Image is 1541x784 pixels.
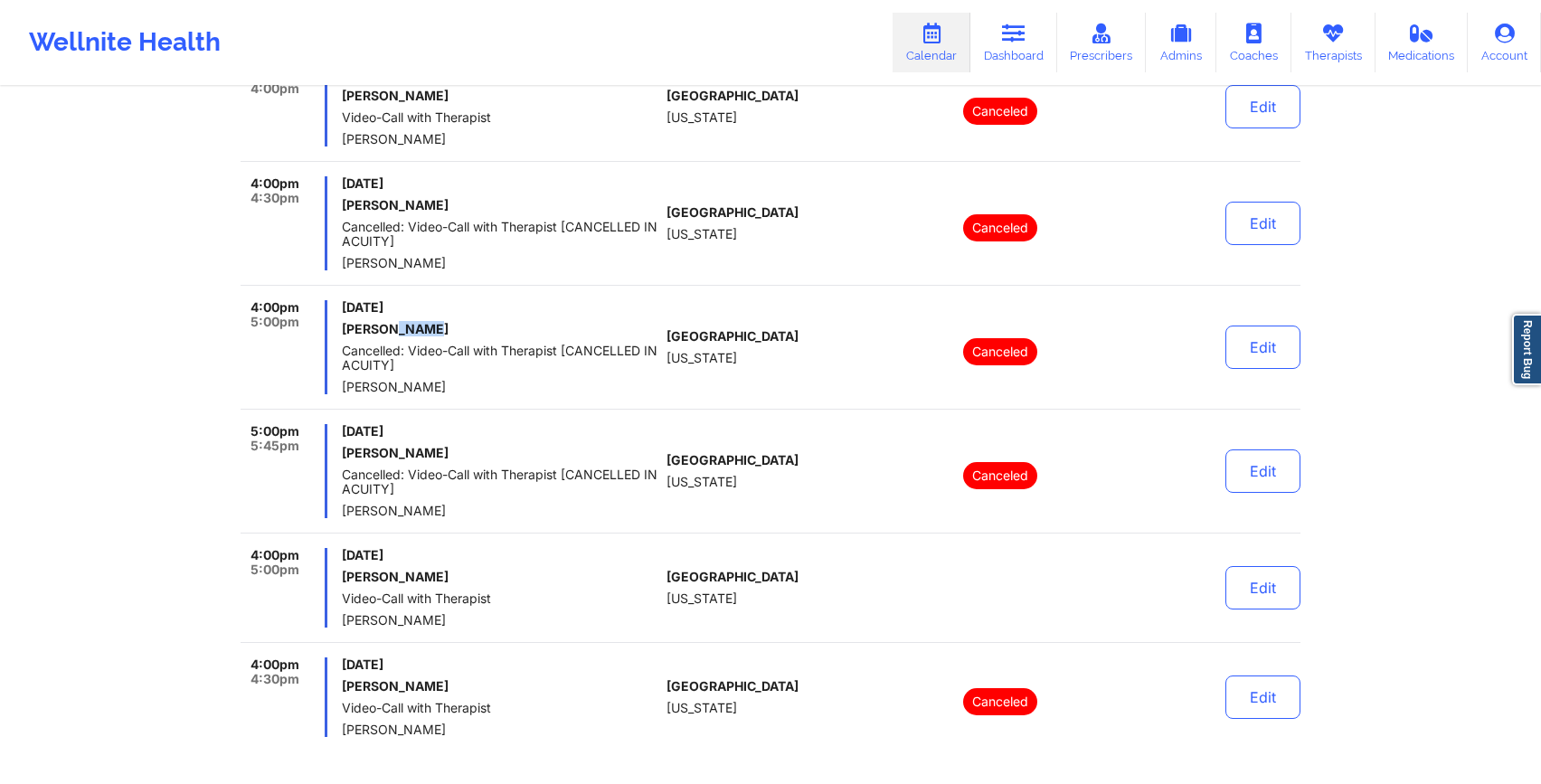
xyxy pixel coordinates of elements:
a: Coaches [1216,13,1291,72]
h6: [PERSON_NAME] [342,679,659,694]
p: Canceled [963,214,1037,241]
button: Edit [1225,202,1300,245]
span: 4:00pm [251,548,299,562]
span: [US_STATE] [667,351,737,365]
span: [PERSON_NAME] [342,380,659,394]
span: [DATE] [342,657,659,672]
span: 4:00pm [251,176,299,191]
p: Canceled [963,98,1037,125]
span: [GEOGRAPHIC_DATA] [667,89,799,103]
span: [US_STATE] [667,475,737,489]
span: [GEOGRAPHIC_DATA] [667,453,799,468]
span: [PERSON_NAME] [342,504,659,518]
span: [PERSON_NAME] [342,723,659,737]
h6: [PERSON_NAME] [342,446,659,460]
span: [DATE] [342,424,659,439]
span: [PERSON_NAME] [342,613,659,628]
span: [US_STATE] [667,227,737,241]
a: Report Bug [1512,314,1541,385]
span: [GEOGRAPHIC_DATA] [667,679,799,694]
a: Prescribers [1057,13,1147,72]
span: [GEOGRAPHIC_DATA] [667,570,799,584]
p: Canceled [963,462,1037,489]
a: Account [1468,13,1541,72]
a: Therapists [1291,13,1376,72]
a: Admins [1146,13,1216,72]
h6: [PERSON_NAME] [342,89,659,103]
span: 4:00pm [251,657,299,672]
h6: [PERSON_NAME] [342,198,659,213]
span: Cancelled: Video-Call with Therapist [CANCELLED IN ACUITY] [342,468,659,496]
span: [US_STATE] [667,701,737,715]
span: Video-Call with Therapist [342,701,659,715]
span: [PERSON_NAME] [342,132,659,146]
span: [DATE] [342,300,659,315]
button: Edit [1225,85,1300,128]
span: [US_STATE] [667,110,737,125]
a: Calendar [893,13,970,72]
span: Cancelled: Video-Call with Therapist [CANCELLED IN ACUITY] [342,344,659,373]
span: [DATE] [342,548,659,562]
span: [GEOGRAPHIC_DATA] [667,329,799,344]
span: 4:30pm [251,191,299,205]
span: Cancelled: Video-Call with Therapist [CANCELLED IN ACUITY] [342,220,659,249]
p: Canceled [963,338,1037,365]
button: Edit [1225,449,1300,493]
span: 5:00pm [251,424,299,439]
button: Edit [1225,566,1300,609]
button: Edit [1225,326,1300,369]
span: Video-Call with Therapist [342,110,659,125]
span: [US_STATE] [667,591,737,606]
span: 5:00pm [251,315,299,329]
span: [GEOGRAPHIC_DATA] [667,205,799,220]
a: Medications [1376,13,1469,72]
span: [PERSON_NAME] [342,256,659,270]
span: 5:00pm [251,562,299,577]
a: Dashboard [970,13,1057,72]
span: Video-Call with Therapist [342,591,659,606]
h6: [PERSON_NAME] [342,322,659,336]
button: Edit [1225,675,1300,719]
span: 4:00pm [251,81,299,96]
span: 4:00pm [251,300,299,315]
span: [DATE] [342,176,659,191]
p: Canceled [963,688,1037,715]
h6: [PERSON_NAME] [342,570,659,584]
span: 5:45pm [251,439,299,453]
span: 4:30pm [251,672,299,686]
